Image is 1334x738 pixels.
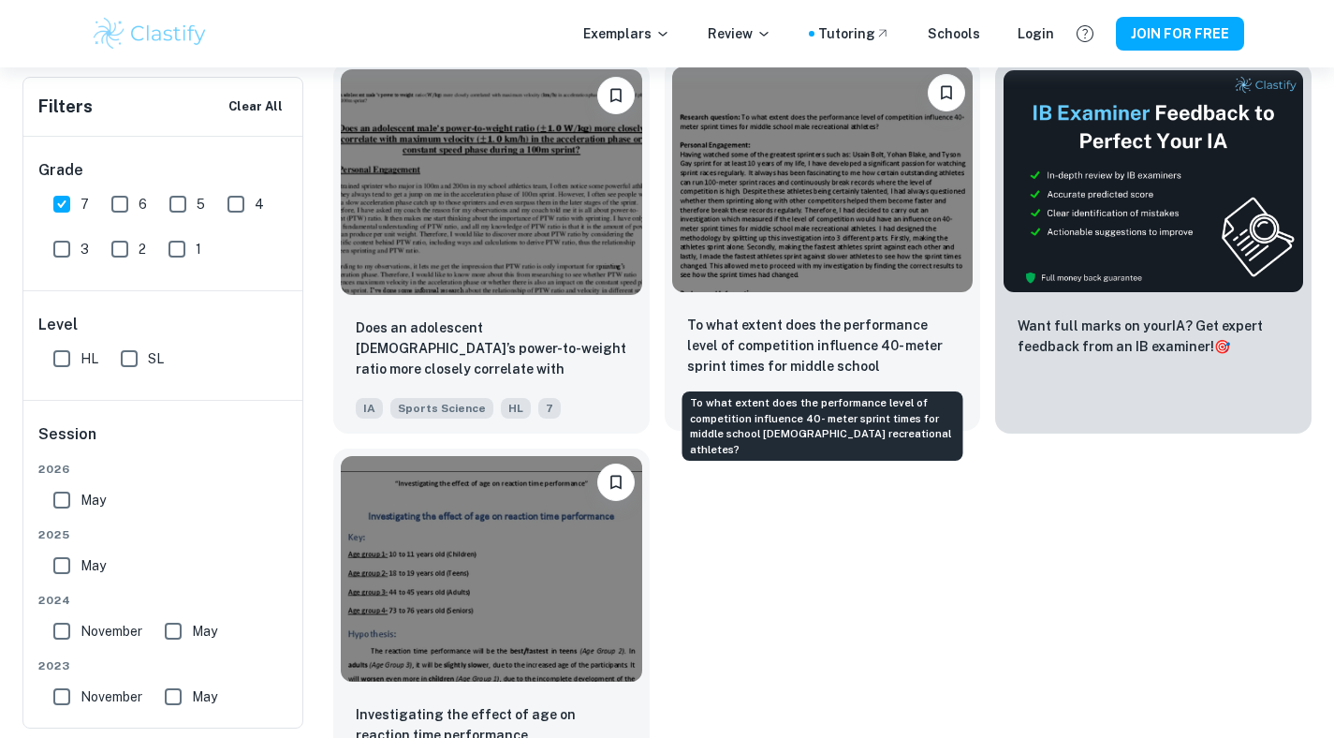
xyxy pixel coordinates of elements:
[665,62,981,434] a: Please log in to bookmark exemplarsTo what extent does the performance level of competition influ...
[196,239,201,259] span: 1
[148,348,164,369] span: SL
[192,686,217,707] span: May
[197,194,205,214] span: 5
[995,62,1312,434] a: ThumbnailWant full marks on yourIA? Get expert feedback from an IB examiner!
[687,315,959,378] p: To what extent does the performance level of competition influence 40- meter sprint times for mid...
[38,657,289,674] span: 2023
[192,621,217,642] span: May
[928,23,980,44] a: Schools
[356,317,627,381] p: Does an adolescent male’s power-to-weight ratio more closely correlate with maximum velocity in t...
[672,66,974,292] img: Sports Science IA example thumbnail: To what extent does the performance leve
[356,398,383,419] span: IA
[139,194,147,214] span: 6
[224,93,287,121] button: Clear All
[682,391,963,461] div: To what extent does the performance level of competition influence 40- meter sprint times for mid...
[1116,17,1244,51] button: JOIN FOR FREE
[818,23,890,44] a: Tutoring
[538,398,561,419] span: 7
[597,464,635,501] button: Please log in to bookmark exemplars
[583,23,670,44] p: Exemplars
[1018,316,1289,357] p: Want full marks on your IA ? Get expert feedback from an IB examiner!
[38,314,289,336] h6: Level
[38,526,289,543] span: 2025
[255,194,264,214] span: 4
[81,194,89,214] span: 7
[38,423,289,461] h6: Session
[81,686,142,707] span: November
[38,592,289,609] span: 2024
[81,348,98,369] span: HL
[38,159,289,182] h6: Grade
[81,239,89,259] span: 3
[1003,69,1304,293] img: Thumbnail
[333,62,650,434] a: Please log in to bookmark exemplarsDoes an adolescent male’s power-to-weight ratio more closely c...
[390,398,493,419] span: Sports Science
[341,456,642,682] img: Sports Science IA example thumbnail: Investigating the effect of age on react
[341,69,642,295] img: Sports Science IA example thumbnail: Does an adolescent male’s power-to-weigh
[38,94,93,120] h6: Filters
[501,398,531,419] span: HL
[81,621,142,642] span: November
[928,74,965,111] button: Please log in to bookmark exemplars
[1069,18,1101,50] button: Help and Feedback
[139,239,146,259] span: 2
[38,461,289,478] span: 2026
[597,77,635,114] button: Please log in to bookmark exemplars
[81,555,106,576] span: May
[81,490,106,510] span: May
[1018,23,1054,44] a: Login
[91,15,210,52] img: Clastify logo
[708,23,771,44] p: Review
[1214,339,1230,354] span: 🎯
